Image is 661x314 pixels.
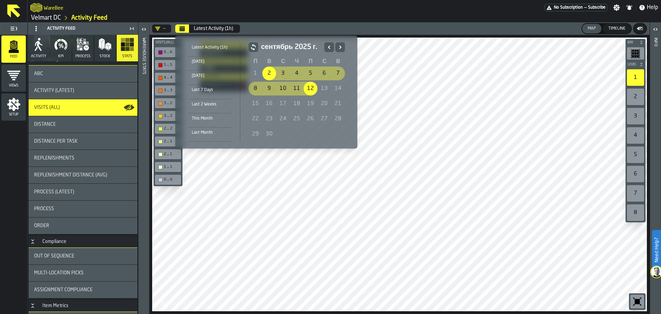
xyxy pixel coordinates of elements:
[276,67,290,80] div: 3
[290,67,304,80] div: Выбрано четверг, 4 сентября 2025 г.
[249,67,262,80] div: понедельник, 1 сентября 2025 г.
[249,42,345,142] div: сентябрь 2025 г.
[262,127,276,141] div: вторник, 30 сентября 2025 г.
[331,97,345,111] div: 21
[249,67,262,80] div: 1
[331,112,345,126] div: 28
[249,82,262,95] div: Выбрано понедельник, 8 сентября 2025 г.
[317,97,331,111] div: 20
[290,58,304,66] th: Ч
[276,112,290,126] div: 24
[249,112,262,126] div: 22
[331,82,345,95] div: воскресенье, 14 сентября 2025 г.
[262,127,276,141] div: 30
[249,58,345,142] table: сентябрь 2025 г.
[276,58,290,66] th: С
[331,67,345,80] div: 7
[188,115,232,122] div: This Month
[262,97,276,111] div: вторник, 16 сентября 2025 г.
[317,67,331,80] div: 6
[262,67,276,80] div: Выбрано вторник, 2 сентября 2025 г., Первая доступная дата
[249,42,258,52] button: button-
[290,67,304,80] div: 4
[304,97,317,111] div: пятница, 19 сентября 2025 г.
[188,101,232,108] div: Last 2 Weeks
[317,82,331,95] div: суббота, 13 сентября 2025 г.
[324,42,334,52] button: Назад
[276,82,290,95] div: 10
[290,97,304,111] div: Сегодня, четверг, 18 сентября 2025 г.
[188,129,232,136] div: Last Month
[331,82,345,95] div: 14
[188,58,232,65] div: [DATE]
[249,127,262,141] div: 29
[290,82,304,95] div: 11
[290,112,304,126] div: 25
[262,112,276,126] div: вторник, 23 сентября 2025 г.
[304,112,317,126] div: пятница, 26 сентября 2025 г.
[304,112,317,126] div: 26
[331,67,345,80] div: Выбрано воскресенье, 7 сентября 2025 г.
[317,58,331,66] th: С
[290,82,304,95] div: Выбрано четверг, 11 сентября 2025 г.
[290,97,304,111] div: 18
[335,42,345,52] button: Далее
[181,41,352,143] div: Select date range Select date range
[249,97,262,111] div: понедельник, 15 сентября 2025 г.
[276,97,290,111] div: 17
[249,112,262,126] div: понедельник, 22 сентября 2025 г.
[276,112,290,126] div: среда, 24 сентября 2025 г.
[188,72,232,80] div: [DATE]
[304,82,317,95] div: Выбрано пятница, 12 сентября 2025 г., Последняя доступная дата
[249,58,262,66] th: П
[317,112,331,126] div: 27
[262,58,276,66] th: В
[249,127,262,141] div: понедельник, 29 сентября 2025 г.
[304,67,317,80] div: 5
[304,67,317,80] div: Выбрано пятница, 5 сентября 2025 г.
[262,97,276,111] div: 16
[249,97,262,111] div: 15
[317,112,331,126] div: суббота, 27 сентября 2025 г.
[276,67,290,80] div: Выбрано среда, 3 сентября 2025 г.
[276,82,290,95] div: Выбрано среда, 10 сентября 2025 г.
[331,97,345,111] div: воскресенье, 21 сентября 2025 г.
[331,58,345,66] th: В
[188,44,232,51] div: Latest Activity (1h)
[261,42,322,52] h2: сентябрь 2025 г.
[304,82,317,95] div: 12
[304,97,317,111] div: 19
[262,82,276,95] div: Выбрано вторник, 9 сентября 2025 г.
[331,112,345,126] div: воскресенье, 28 сентября 2025 г.
[262,82,276,95] div: 9
[317,82,331,95] div: 13
[262,67,276,80] div: 2
[304,58,317,66] th: П
[249,82,262,95] div: 8
[653,231,660,269] label: Need Help?
[276,97,290,111] div: среда, 17 сентября 2025 г.
[317,97,331,111] div: суббота, 20 сентября 2025 г.
[188,86,232,94] div: Last 7 Days
[290,112,304,126] div: четверг, 25 сентября 2025 г.
[262,112,276,126] div: 23
[317,67,331,80] div: Выбрано суббота, 6 сентября 2025 г.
